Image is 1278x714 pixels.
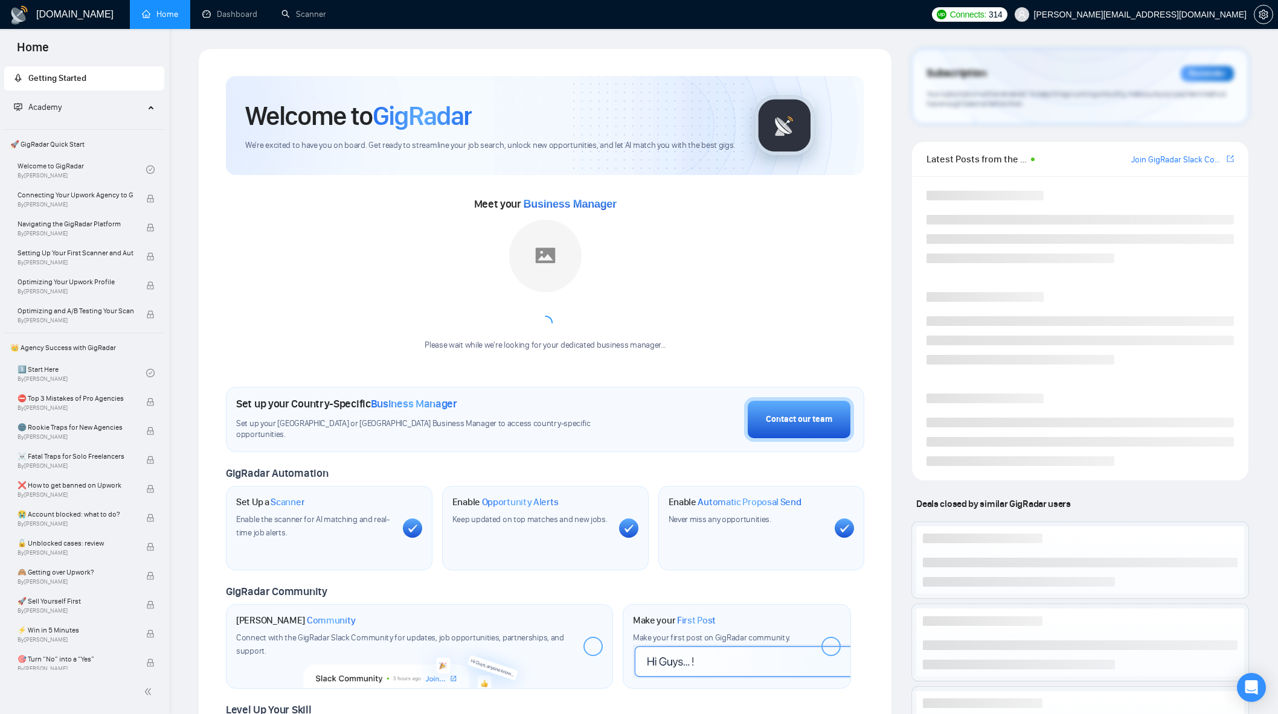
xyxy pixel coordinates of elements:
[18,433,133,441] span: By [PERSON_NAME]
[482,496,559,508] span: Opportunity Alerts
[18,578,133,585] span: By [PERSON_NAME]
[146,601,155,609] span: lock
[18,653,133,665] span: 🎯 Turn “No” into a “Yes”
[14,102,62,112] span: Academy
[18,537,133,549] span: 🔓 Unblocked cases: review
[452,514,608,524] span: Keep updated on top matches and new jobs.
[14,103,22,111] span: fund-projection-screen
[524,198,617,210] span: Business Manager
[950,8,986,21] span: Connects:
[236,397,457,410] h1: Set up your Country-Specific
[5,132,163,156] span: 🚀 GigRadar Quick Start
[1237,673,1266,702] div: Open Intercom Messenger
[146,456,155,464] span: lock
[18,305,133,317] span: Optimizing and A/B Testing Your Scanner for Better Results
[146,658,155,667] span: lock
[146,281,155,290] span: lock
[236,418,607,441] span: Set up your [GEOGRAPHIC_DATA] or [GEOGRAPHIC_DATA] Business Manager to access country-specific op...
[18,201,133,208] span: By [PERSON_NAME]
[18,156,146,183] a: Welcome to GigRadarBy[PERSON_NAME]
[304,633,535,689] img: slackcommunity-bg.png
[926,151,1027,167] span: Latest Posts from the GigRadar Community
[18,624,133,636] span: ⚡ Win in 5 Minutes
[1254,10,1273,19] span: setting
[146,310,155,319] span: lock
[452,496,559,508] h1: Enable
[146,223,155,232] span: lock
[4,66,164,91] li: Getting Started
[236,614,356,626] h1: [PERSON_NAME]
[226,467,328,480] span: GigRadar Automation
[226,585,327,598] span: GigRadar Community
[669,514,771,524] span: Never miss any opportunities.
[236,514,390,538] span: Enable the scanner for AI matching and real-time job alerts.
[146,194,155,203] span: lock
[5,336,163,360] span: 👑 Agency Success with GigRadar
[373,100,472,132] span: GigRadar
[146,630,155,638] span: lock
[202,9,257,19] a: dashboardDashboard
[146,572,155,580] span: lock
[18,636,133,643] span: By [PERSON_NAME]
[18,665,133,672] span: By [PERSON_NAME]
[18,189,133,201] span: Connecting Your Upwork Agency to GigRadar
[10,5,29,25] img: logo
[236,496,304,508] h1: Set Up a
[18,450,133,462] span: ☠️ Fatal Traps for Solo Freelancers
[1254,5,1273,24] button: setting
[146,165,155,174] span: check-circle
[669,496,801,508] h1: Enable
[926,63,986,84] span: Subscription
[538,316,553,330] span: loading
[18,247,133,259] span: Setting Up Your First Scanner and Auto-Bidder
[18,259,133,266] span: By [PERSON_NAME]
[677,614,716,626] span: First Post
[18,607,133,614] span: By [PERSON_NAME]
[18,230,133,237] span: By [PERSON_NAME]
[18,421,133,433] span: 🌚 Rookie Traps for New Agencies
[18,595,133,607] span: 🚀 Sell Yourself First
[18,392,133,404] span: ⛔ Top 3 Mistakes of Pro Agencies
[18,520,133,528] span: By [PERSON_NAME]
[18,317,133,324] span: By [PERSON_NAME]
[146,369,155,377] span: check-circle
[766,413,832,426] div: Contact our team
[474,197,617,211] span: Meet your
[146,398,155,406] span: lock
[1018,10,1026,19] span: user
[633,614,716,626] h1: Make your
[18,462,133,470] span: By [PERSON_NAME]
[146,427,155,435] span: lock
[18,566,133,578] span: 🙈 Getting over Upwork?
[1227,153,1234,165] a: export
[146,514,155,522] span: lock
[1254,10,1273,19] a: setting
[146,252,155,261] span: lock
[989,8,1002,21] span: 314
[371,397,457,410] span: Business Manager
[18,404,133,412] span: By [PERSON_NAME]
[1227,154,1234,164] span: export
[236,633,564,656] span: Connect with the GigRadar Slack Community for updates, job opportunities, partnerships, and support.
[18,549,133,556] span: By [PERSON_NAME]
[633,633,790,643] span: Make your first post on GigRadar community.
[754,95,815,156] img: gigradar-logo.png
[417,340,673,351] div: Please wait while we're looking for your dedicated business manager...
[1131,153,1224,167] a: Join GigRadar Slack Community
[926,89,1225,109] span: Your subscription will be renewed. To keep things running smoothly, make sure your payment method...
[18,288,133,295] span: By [PERSON_NAME]
[142,9,178,19] a: homeHome
[18,508,133,520] span: 😭 Account blocked: what to do?
[18,276,133,288] span: Optimizing Your Upwork Profile
[271,496,304,508] span: Scanner
[18,360,146,386] a: 1️⃣ Start HereBy[PERSON_NAME]
[18,491,133,499] span: By [PERSON_NAME]
[14,74,22,82] span: rocket
[698,496,801,508] span: Automatic Proposal Send
[245,140,735,151] span: We're excited to have you on board. Get ready to streamline your job search, unlock new opportuni...
[744,397,854,442] button: Contact our team
[18,218,133,230] span: Navigating the GigRadar Platform
[146,485,155,493] span: lock
[307,614,356,626] span: Community
[18,479,133,491] span: ❌ How to get banned on Upwork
